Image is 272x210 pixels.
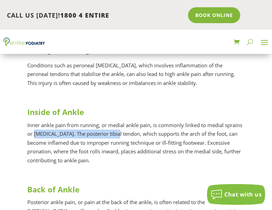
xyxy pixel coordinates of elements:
p: CALL US [DATE]! [7,11,183,20]
strong: Back of Ankle [27,184,79,194]
a: Book Online [188,7,240,23]
strong: Inside of Ankle [27,107,84,117]
span: 1800 4 ENTIRE [60,11,109,19]
button: Chat with us [207,184,265,205]
p: Conditions such as peroneal [MEDICAL_DATA], which involves inflammation of the peroneal tendons t... [27,61,245,93]
p: Inner ankle pain from running, or medial ankle pain, is commonly linked to medial sprains or [MED... [27,121,245,170]
span: Chat with us [224,191,262,198]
